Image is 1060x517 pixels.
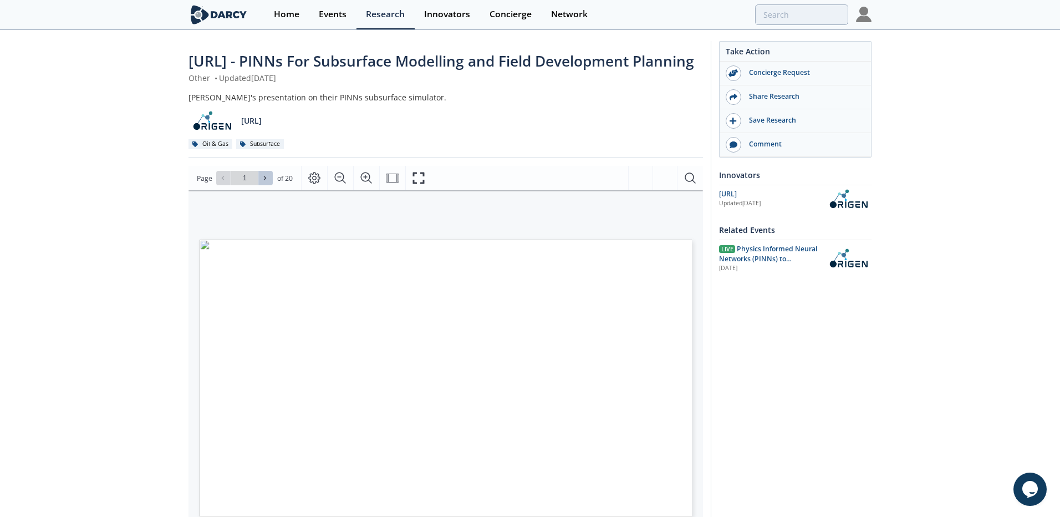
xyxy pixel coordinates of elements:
div: Events [319,10,346,19]
a: [URL] Updated[DATE] OriGen.AI [719,189,872,209]
p: [URL] [241,115,262,126]
div: Concierge [490,10,532,19]
span: • [212,73,219,83]
div: Innovators [424,10,470,19]
div: Take Action [720,45,871,62]
img: OriGen.AI [825,189,872,209]
span: Live [719,245,735,253]
iframe: chat widget [1013,473,1049,506]
div: Home [274,10,299,19]
div: Concierge Request [741,68,865,78]
div: [PERSON_NAME]'s presentation on their PINNs subsurface simulator. [188,92,703,103]
div: Oil & Gas [188,139,232,149]
img: logo-wide.svg [188,5,249,24]
div: Share Research [741,92,865,102]
div: Subsurface [236,139,284,149]
div: Research [366,10,405,19]
div: Network [551,10,588,19]
a: Live Physics Informed Neural Networks (PINNs) to Accelerate Subsurface Scenario Analysis [DATE] O... [719,244,872,273]
div: [URL] [719,189,825,199]
div: Related Events [719,220,872,240]
img: Profile [856,7,872,22]
div: Comment [741,139,865,149]
div: Save Research [741,115,865,125]
div: Other Updated [DATE] [188,72,703,84]
img: OriGen.AI [825,249,872,268]
span: Physics Informed Neural Networks (PINNs) to Accelerate Subsurface Scenario Analysis [719,244,817,284]
div: Updated [DATE] [719,199,825,208]
input: Advanced Search [755,4,848,25]
div: [DATE] [719,264,817,273]
div: Innovators [719,165,872,185]
span: [URL] - PINNs For Subsurface Modelling and Field Development Planning [188,51,694,71]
